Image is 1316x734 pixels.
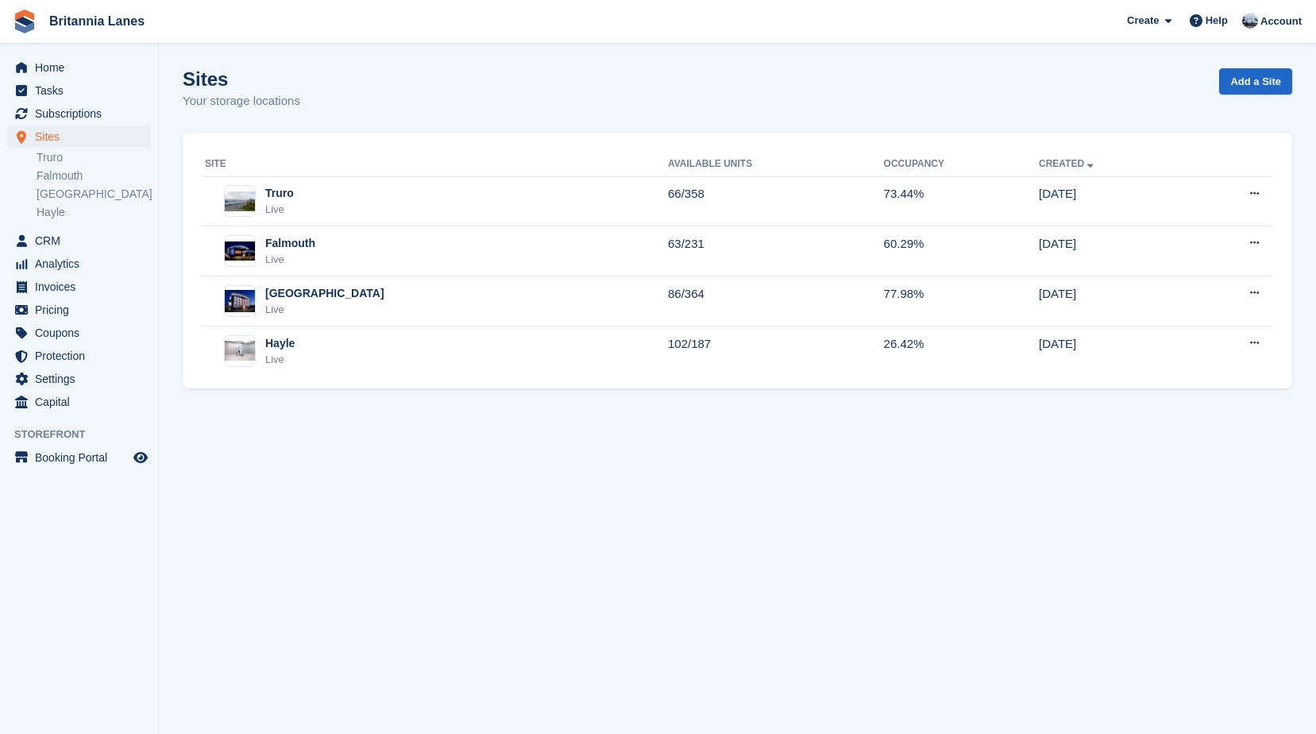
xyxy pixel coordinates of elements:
[884,326,1039,376] td: 26.42%
[225,290,255,313] img: Image of Exeter site
[35,253,130,275] span: Analytics
[668,176,884,226] td: 66/358
[1039,226,1187,276] td: [DATE]
[225,191,255,211] img: Image of Truro site
[884,276,1039,326] td: 77.98%
[265,285,384,302] div: [GEOGRAPHIC_DATA]
[183,92,300,110] p: Your storage locations
[265,352,295,368] div: Live
[225,341,255,361] img: Image of Hayle site
[265,202,294,218] div: Live
[35,322,130,344] span: Coupons
[37,187,150,202] a: [GEOGRAPHIC_DATA]
[884,176,1039,226] td: 73.44%
[37,150,150,165] a: Truro
[8,446,150,469] a: menu
[35,446,130,469] span: Booking Portal
[1219,68,1292,95] a: Add a Site
[265,235,315,252] div: Falmouth
[1206,13,1228,29] span: Help
[35,368,130,390] span: Settings
[13,10,37,33] img: stora-icon-8386f47178a22dfd0bd8f6a31ec36ba5ce8667c1dd55bd0f319d3a0aa187defe.svg
[1039,276,1187,326] td: [DATE]
[43,8,151,34] a: Britannia Lanes
[37,168,150,183] a: Falmouth
[8,322,150,344] a: menu
[35,276,130,298] span: Invoices
[37,205,150,220] a: Hayle
[265,252,315,268] div: Live
[35,391,130,413] span: Capital
[265,335,295,352] div: Hayle
[8,56,150,79] a: menu
[131,448,150,467] a: Preview store
[35,126,130,148] span: Sites
[35,79,130,102] span: Tasks
[884,226,1039,276] td: 60.29%
[8,391,150,413] a: menu
[1039,158,1097,169] a: Created
[1260,14,1302,29] span: Account
[8,299,150,321] a: menu
[1039,326,1187,376] td: [DATE]
[265,185,294,202] div: Truro
[668,326,884,376] td: 102/187
[265,302,384,318] div: Live
[8,276,150,298] a: menu
[668,152,884,177] th: Available Units
[202,152,668,177] th: Site
[668,226,884,276] td: 63/231
[35,102,130,125] span: Subscriptions
[8,230,150,252] a: menu
[8,102,150,125] a: menu
[8,126,150,148] a: menu
[8,79,150,102] a: menu
[225,241,255,261] img: Image of Falmouth site
[183,68,300,90] h1: Sites
[14,427,158,442] span: Storefront
[8,345,150,367] a: menu
[1127,13,1159,29] span: Create
[35,230,130,252] span: CRM
[8,368,150,390] a: menu
[668,276,884,326] td: 86/364
[35,56,130,79] span: Home
[35,345,130,367] span: Protection
[1039,176,1187,226] td: [DATE]
[1242,13,1258,29] img: John Millership
[884,152,1039,177] th: Occupancy
[35,299,130,321] span: Pricing
[8,253,150,275] a: menu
